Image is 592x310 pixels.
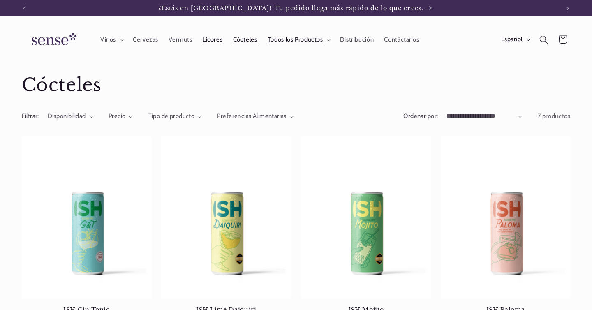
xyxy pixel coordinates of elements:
a: Cervezas [127,30,163,49]
span: Precio [109,112,126,120]
span: Tipo de producto [148,112,195,120]
a: Distribución [335,30,379,49]
span: Vinos [100,36,116,44]
span: 7 productos [538,112,571,120]
summary: Precio [109,112,133,121]
summary: Vinos [95,30,127,49]
a: Vermuts [164,30,198,49]
summary: Tipo de producto (0 seleccionado) [148,112,202,121]
a: Contáctanos [379,30,424,49]
span: Disponibilidad [48,112,86,120]
span: ¿Estás en [GEOGRAPHIC_DATA]? Tu pedido llega más rápido de lo que crees. [159,5,423,12]
label: Ordenar por: [403,112,438,120]
span: Cervezas [133,36,158,44]
span: Preferencias Alimentarias [217,112,287,120]
h1: Cócteles [22,74,571,97]
a: Cócteles [228,30,262,49]
span: Vermuts [169,36,192,44]
a: Licores [197,30,228,49]
span: Contáctanos [384,36,419,44]
button: Español [496,31,534,48]
span: Cócteles [233,36,257,44]
span: Licores [203,36,222,44]
summary: Búsqueda [534,30,553,49]
summary: Todos los Productos [262,30,335,49]
span: Todos los Productos [268,36,323,44]
span: Distribución [340,36,374,44]
summary: Disponibilidad (0 seleccionado) [48,112,93,121]
summary: Preferencias Alimentarias (0 seleccionado) [217,112,294,121]
span: Español [501,35,523,44]
a: Sense [18,25,87,55]
img: Sense [22,28,83,51]
h2: Filtrar: [22,112,39,121]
